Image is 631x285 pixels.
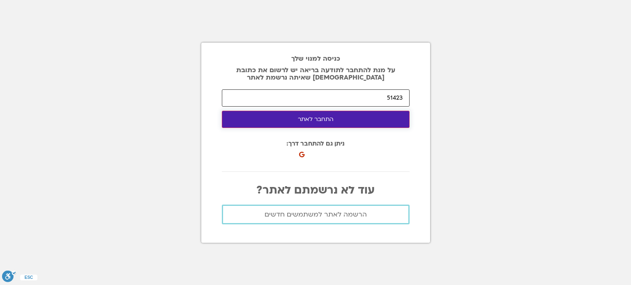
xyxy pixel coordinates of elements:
span: הרשמה לאתר למשתמשים חדשים [265,211,367,218]
iframe: כפתור לכניסה באמצעות חשבון Google [301,143,391,161]
input: הקוד שקיבלת [222,89,410,107]
p: עוד לא נרשמתם לאתר? [222,184,410,196]
a: הרשמה לאתר למשתמשים חדשים [222,205,410,224]
button: התחבר לאתר [222,111,410,128]
p: על מנת להתחבר לתודעה בריאה יש לרשום את כתובת [DEMOGRAPHIC_DATA] שאיתה נרשמת לאתר [222,66,410,81]
h2: כניסה למנוי שלך [222,55,410,62]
